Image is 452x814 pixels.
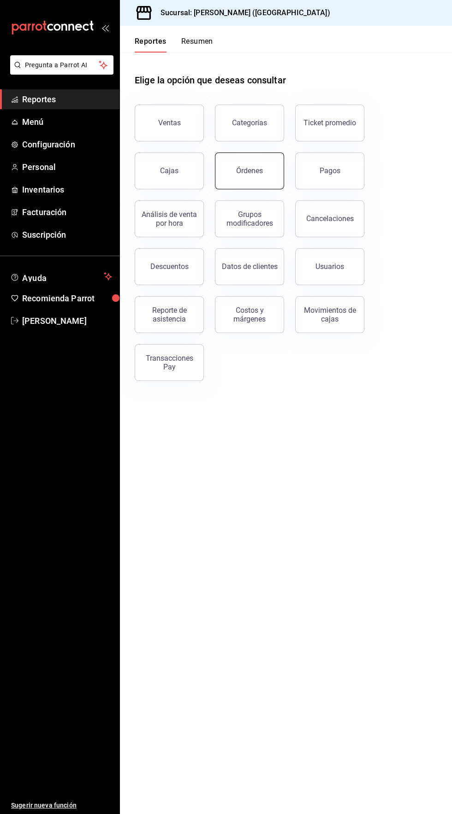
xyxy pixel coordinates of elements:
button: Usuarios [295,248,364,285]
div: Transacciones Pay [141,354,198,371]
button: Costos y márgenes [215,296,284,333]
a: Cajas [135,152,204,189]
span: Ayuda [22,271,100,282]
div: Movimientos de cajas [301,306,358,323]
button: Resumen [181,37,213,53]
div: Usuarios [315,262,344,271]
button: Órdenes [215,152,284,189]
button: Cancelaciones [295,200,364,237]
div: Ventas [158,118,181,127]
div: navigation tabs [135,37,213,53]
span: Personal [22,161,112,173]
span: Pregunta a Parrot AI [25,60,99,70]
button: Grupos modificadores [215,200,284,237]
button: Categorías [215,105,284,141]
button: Descuentos [135,248,204,285]
span: Sugerir nueva función [11,801,112,810]
button: open_drawer_menu [101,24,109,31]
span: Facturación [22,206,112,218]
button: Pregunta a Parrot AI [10,55,113,75]
h3: Sucursal: [PERSON_NAME] ([GEOGRAPHIC_DATA]) [153,7,330,18]
h1: Elige la opción que deseas consultar [135,73,286,87]
button: Ticket promedio [295,105,364,141]
div: Reporte de asistencia [141,306,198,323]
button: Datos de clientes [215,248,284,285]
span: Configuración [22,138,112,151]
div: Pagos [320,166,340,175]
a: Pregunta a Parrot AI [6,67,113,76]
div: Ticket promedio [303,118,356,127]
div: Descuentos [150,262,189,271]
button: Ventas [135,105,204,141]
span: Recomienda Parrot [22,292,112,305]
span: Reportes [22,93,112,105]
div: Cajas [160,165,179,176]
div: Órdenes [236,166,263,175]
span: Menú [22,116,112,128]
span: Inventarios [22,183,112,196]
span: Suscripción [22,228,112,241]
button: Transacciones Pay [135,344,204,381]
div: Análisis de venta por hora [141,210,198,228]
button: Pagos [295,152,364,189]
button: Análisis de venta por hora [135,200,204,237]
div: Categorías [232,118,267,127]
button: Reporte de asistencia [135,296,204,333]
div: Grupos modificadores [221,210,278,228]
button: Reportes [135,37,167,53]
div: Cancelaciones [306,214,354,223]
div: Datos de clientes [222,262,278,271]
button: Movimientos de cajas [295,296,364,333]
span: [PERSON_NAME] [22,315,112,327]
div: Costos y márgenes [221,306,278,323]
